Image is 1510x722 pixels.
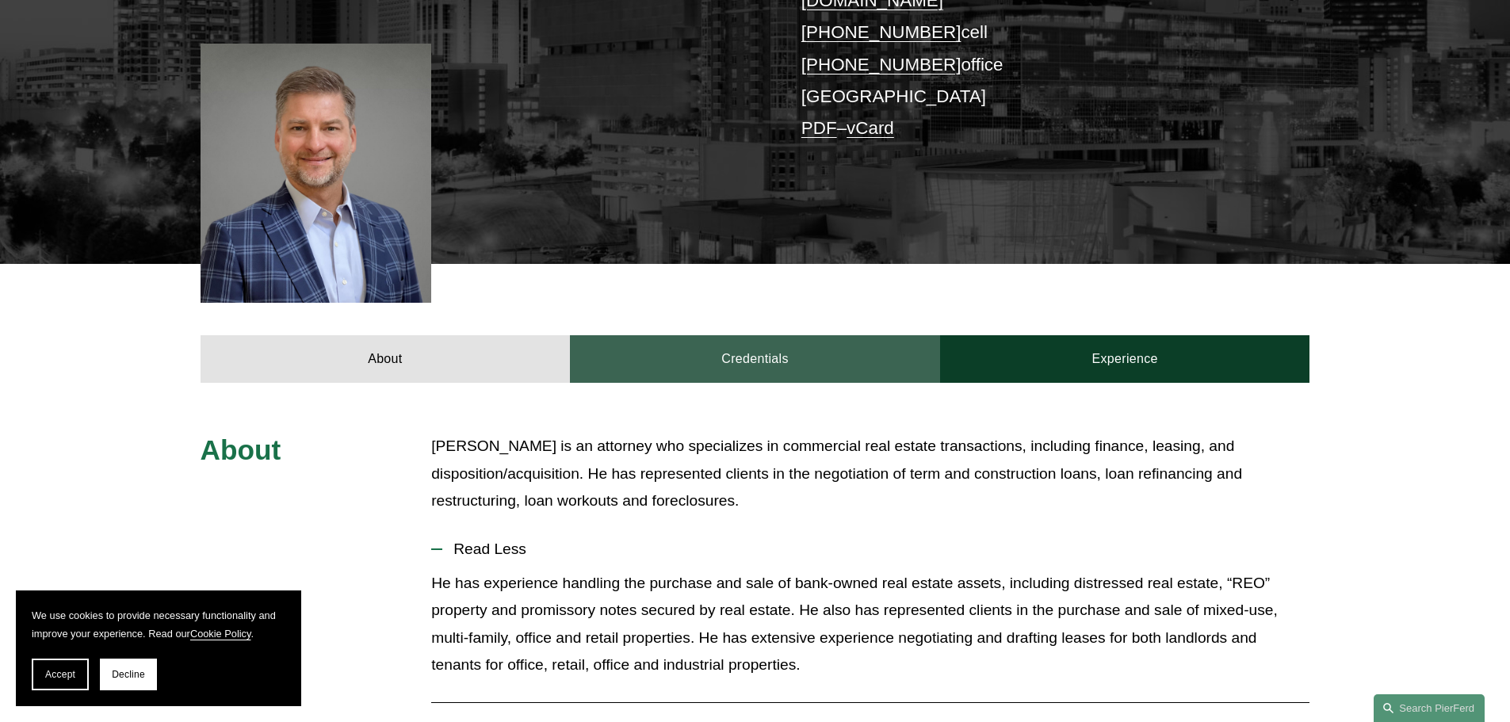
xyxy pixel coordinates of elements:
button: Read Less [431,529,1309,570]
span: Decline [112,669,145,680]
a: Credentials [570,335,940,383]
span: About [201,434,281,465]
a: PDF [801,118,837,138]
a: [PHONE_NUMBER] [801,55,961,74]
button: Decline [100,659,157,690]
a: Search this site [1374,694,1485,722]
p: He has experience handling the purchase and sale of bank-owned real estate assets, including dist... [431,570,1309,679]
p: We use cookies to provide necessary functionality and improve your experience. Read our . [32,606,285,643]
a: vCard [847,118,894,138]
span: Accept [45,669,75,680]
div: Read Less [431,570,1309,691]
a: Cookie Policy [190,628,251,640]
a: About [201,335,571,383]
a: Experience [940,335,1310,383]
a: [PHONE_NUMBER] [801,22,961,42]
section: Cookie banner [16,590,301,706]
p: [PERSON_NAME] is an attorney who specializes in commercial real estate transactions, including fi... [431,433,1309,515]
span: Read Less [442,541,1309,558]
button: Accept [32,659,89,690]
